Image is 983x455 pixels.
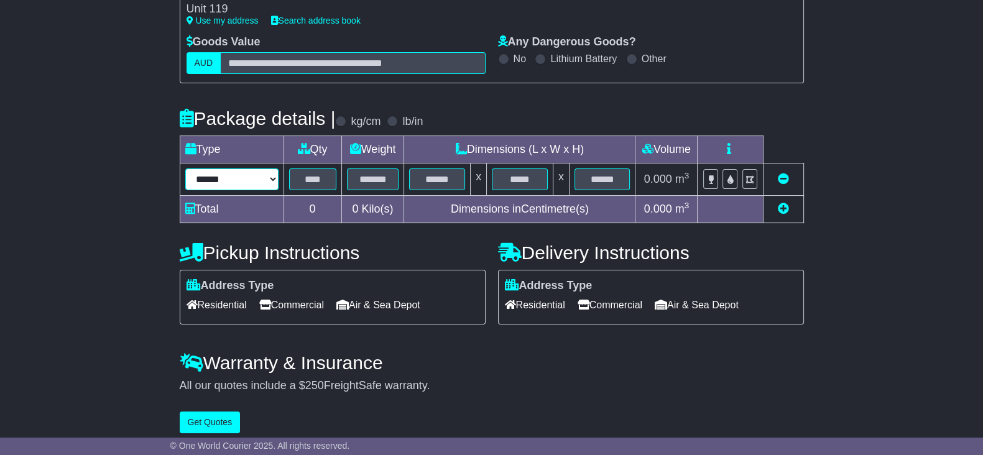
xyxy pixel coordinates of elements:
a: Search address book [271,16,361,25]
span: Air & Sea Depot [655,295,739,315]
h4: Delivery Instructions [498,242,804,263]
label: Address Type [187,279,274,293]
td: Qty [284,136,341,163]
h4: Warranty & Insurance [180,352,804,373]
td: x [553,163,569,195]
label: lb/in [402,115,423,129]
sup: 3 [685,201,690,210]
td: 0 [284,195,341,223]
span: Commercial [578,295,642,315]
a: Add new item [778,203,789,215]
sup: 3 [685,171,690,180]
a: Use my address [187,16,259,25]
label: Address Type [505,279,593,293]
span: m [675,203,690,215]
td: Weight [341,136,404,163]
label: kg/cm [351,115,381,129]
span: Air & Sea Depot [336,295,420,315]
label: No [514,53,526,65]
span: m [675,173,690,185]
td: Dimensions (L x W x H) [404,136,635,163]
span: Residential [187,295,247,315]
span: 0 [352,203,358,215]
span: 0.000 [644,203,672,215]
h4: Package details | [180,108,336,129]
h4: Pickup Instructions [180,242,486,263]
label: Lithium Battery [550,53,617,65]
span: © One World Courier 2025. All rights reserved. [170,441,350,451]
label: AUD [187,52,221,74]
span: 0.000 [644,173,672,185]
td: Dimensions in Centimetre(s) [404,195,635,223]
span: Residential [505,295,565,315]
td: Total [180,195,284,223]
label: Any Dangerous Goods? [498,35,636,49]
button: Get Quotes [180,411,241,433]
div: Unit 119 [187,2,463,16]
span: 250 [305,379,324,392]
td: Type [180,136,284,163]
label: Other [642,53,667,65]
td: Volume [635,136,698,163]
a: Remove this item [778,173,789,185]
span: Commercial [259,295,324,315]
td: x [471,163,487,195]
td: Kilo(s) [341,195,404,223]
label: Goods Value [187,35,261,49]
div: All our quotes include a $ FreightSafe warranty. [180,379,804,393]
